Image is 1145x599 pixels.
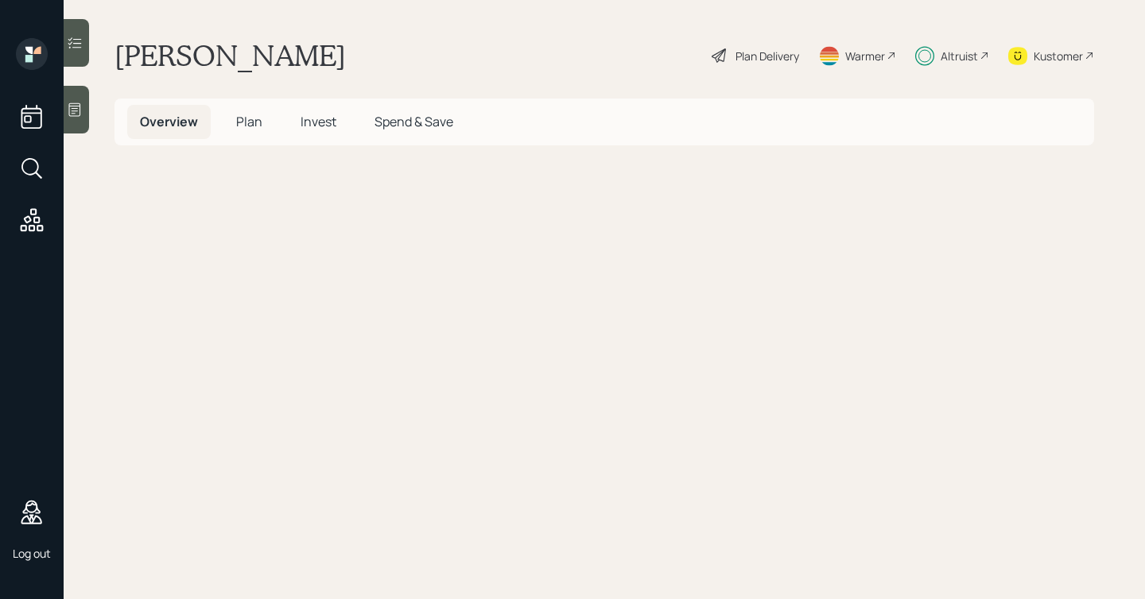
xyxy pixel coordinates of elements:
[941,48,978,64] div: Altruist
[236,113,262,130] span: Plan
[301,113,336,130] span: Invest
[736,48,799,64] div: Plan Delivery
[845,48,885,64] div: Warmer
[1034,48,1083,64] div: Kustomer
[114,38,346,73] h1: [PERSON_NAME]
[13,546,51,561] div: Log out
[375,113,453,130] span: Spend & Save
[140,113,198,130] span: Overview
